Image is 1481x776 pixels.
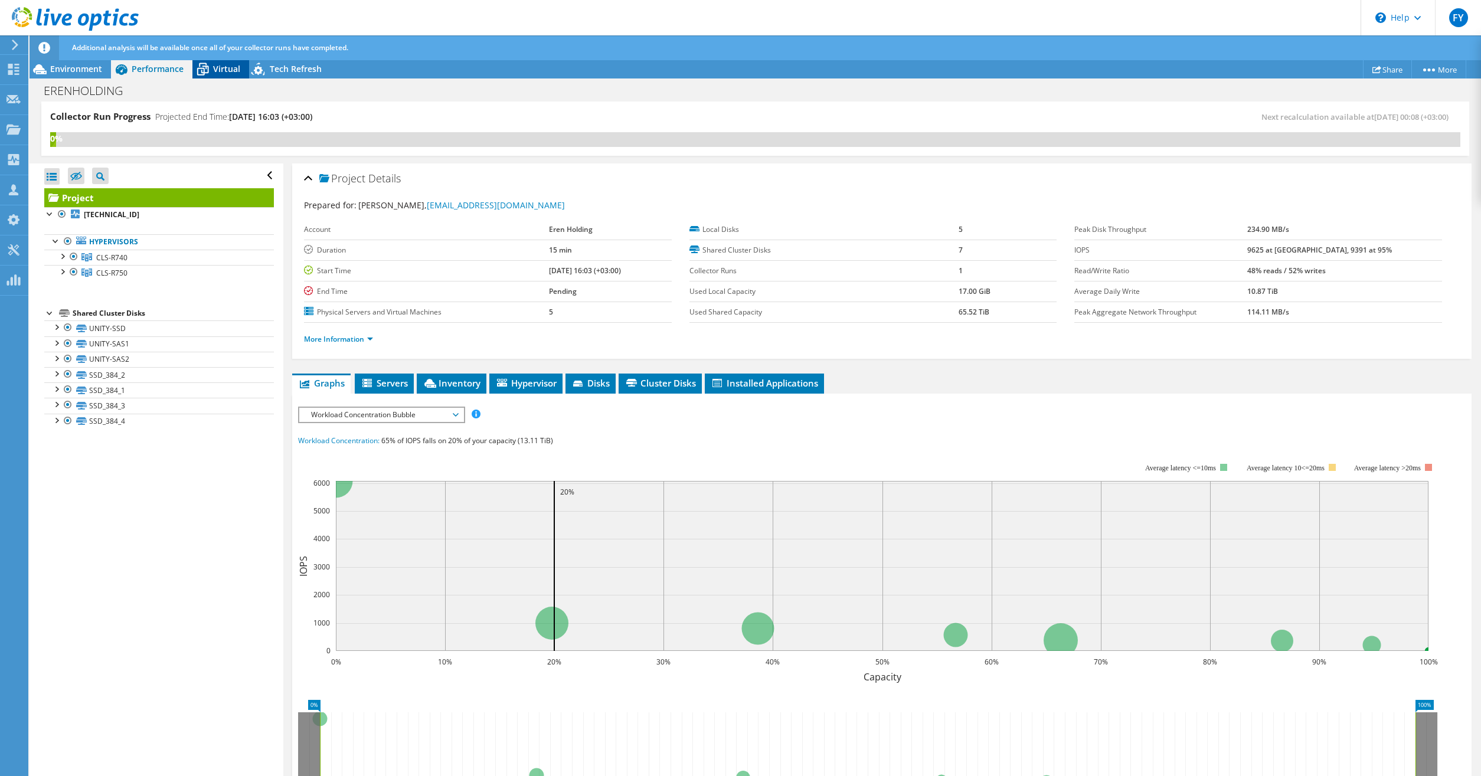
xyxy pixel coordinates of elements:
h1: ERENHOLDING [38,84,141,97]
span: [DATE] 16:03 (+03:00) [229,111,312,122]
text: 10% [438,657,452,667]
text: IOPS [297,555,310,576]
span: Virtual [213,63,240,74]
span: CLS-R740 [96,253,127,263]
text: 20% [560,487,574,497]
label: Account [304,224,548,235]
span: Cluster Disks [625,377,696,389]
b: 7 [959,245,963,255]
span: Installed Applications [711,377,818,389]
span: Details [368,171,401,185]
span: Performance [132,63,184,74]
b: 48% reads / 52% writes [1247,266,1326,276]
tspan: Average latency <=10ms [1145,464,1216,472]
label: Average Daily Write [1074,286,1247,297]
label: End Time [304,286,548,297]
label: Start Time [304,265,548,277]
b: 15 min [549,245,572,255]
b: 234.90 MB/s [1247,224,1289,234]
text: Capacity [864,670,902,683]
text: 30% [656,657,671,667]
span: Inventory [423,377,480,389]
text: 1000 [313,618,330,628]
label: Collector Runs [689,265,959,277]
b: 1 [959,266,963,276]
a: SSD_384_2 [44,367,274,382]
a: More Information [304,334,373,344]
text: 3000 [313,562,330,572]
a: UNITY-SAS2 [44,352,274,367]
a: [EMAIL_ADDRESS][DOMAIN_NAME] [427,199,565,211]
span: CLS-R750 [96,268,127,278]
text: 6000 [313,478,330,488]
span: Workload Concentration Bubble [305,408,457,422]
text: 50% [875,657,890,667]
span: [PERSON_NAME], [358,199,565,211]
text: 100% [1420,657,1438,667]
a: CLS-R740 [44,250,274,265]
b: [TECHNICAL_ID] [84,209,139,220]
b: 5 [959,224,963,234]
div: 0% [50,132,56,145]
label: Peak Disk Throughput [1074,224,1247,235]
text: 60% [985,657,999,667]
text: 2000 [313,590,330,600]
span: Graphs [298,377,345,389]
span: Disks [571,377,610,389]
text: 20% [547,657,561,667]
label: Duration [304,244,548,256]
a: SSD_384_4 [44,414,274,429]
b: 65.52 TiB [959,307,989,317]
b: Eren Holding [549,224,593,234]
text: Average latency >20ms [1354,464,1421,472]
span: Tech Refresh [270,63,322,74]
text: 70% [1094,657,1108,667]
a: More [1411,60,1466,78]
svg: \n [1375,12,1386,23]
a: [TECHNICAL_ID] [44,207,274,222]
span: Project [319,173,365,185]
span: Next recalculation available at [1261,112,1454,122]
label: Prepared for: [304,199,357,211]
text: 90% [1312,657,1326,667]
b: Pending [549,286,577,296]
a: UNITY-SSD [44,320,274,336]
tspan: Average latency 10<=20ms [1247,464,1325,472]
span: FY [1449,8,1468,27]
span: Servers [361,377,408,389]
b: [DATE] 16:03 (+03:00) [549,266,621,276]
a: SSD_384_1 [44,382,274,398]
text: 4000 [313,533,330,543]
label: Read/Write Ratio [1074,265,1247,277]
label: IOPS [1074,244,1247,256]
a: Share [1363,60,1412,78]
b: 10.87 TiB [1247,286,1278,296]
label: Used Local Capacity [689,286,959,297]
label: Peak Aggregate Network Throughput [1074,306,1247,318]
span: [DATE] 00:08 (+03:00) [1374,112,1449,122]
b: 114.11 MB/s [1247,307,1289,317]
a: UNITY-SAS1 [44,336,274,352]
b: 9625 at [GEOGRAPHIC_DATA], 9391 at 95% [1247,245,1392,255]
span: Hypervisor [495,377,557,389]
text: 80% [1203,657,1217,667]
div: Shared Cluster Disks [73,306,274,320]
label: Local Disks [689,224,959,235]
a: SSD_384_3 [44,398,274,413]
label: Shared Cluster Disks [689,244,959,256]
span: Environment [50,63,102,74]
b: 5 [549,307,553,317]
a: Hypervisors [44,234,274,250]
text: 40% [766,657,780,667]
text: 5000 [313,506,330,516]
b: 17.00 GiB [959,286,990,296]
text: 0% [331,657,341,667]
a: CLS-R750 [44,265,274,280]
span: 65% of IOPS falls on 20% of your capacity (13.11 TiB) [381,436,553,446]
h4: Projected End Time: [155,110,312,123]
label: Physical Servers and Virtual Machines [304,306,548,318]
label: Used Shared Capacity [689,306,959,318]
span: Workload Concentration: [298,436,380,446]
span: Additional analysis will be available once all of your collector runs have completed. [72,42,348,53]
text: 0 [326,646,331,656]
